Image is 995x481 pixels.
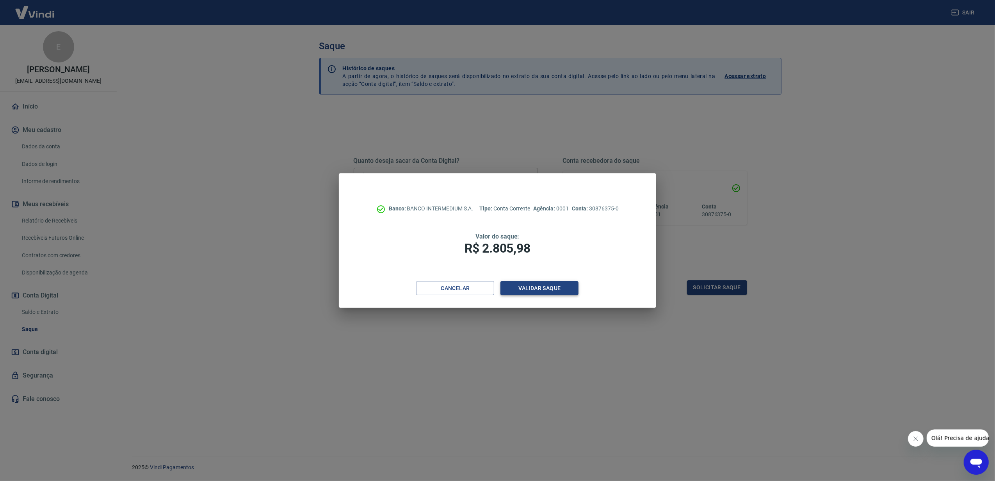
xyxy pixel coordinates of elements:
p: BANCO INTERMEDIUM S.A. [389,205,473,213]
span: Banco: [389,205,407,212]
iframe: Botão para abrir a janela de mensagens [964,450,989,475]
p: Conta Corrente [479,205,530,213]
img: logo_orange.svg [12,12,19,19]
div: Palavras-chave [91,46,125,51]
span: R$ 2.805,98 [465,241,530,256]
p: 0001 [534,205,569,213]
img: website_grey.svg [12,20,19,27]
span: Tipo: [479,205,493,212]
span: Valor do saque: [475,233,519,240]
button: Cancelar [416,281,494,296]
div: Domínio [41,46,60,51]
img: tab_keywords_by_traffic_grey.svg [82,45,89,52]
span: Olá! Precisa de ajuda? [5,5,66,12]
div: [PERSON_NAME]: [DOMAIN_NAME] [20,20,112,27]
iframe: Fechar mensagem [908,431,924,447]
iframe: Mensagem da empresa [927,429,989,447]
span: Conta: [572,205,589,212]
span: Agência: [534,205,557,212]
button: Validar saque [500,281,578,296]
div: v 4.0.25 [22,12,38,19]
img: tab_domain_overview_orange.svg [32,45,39,52]
p: 30876375-0 [572,205,619,213]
